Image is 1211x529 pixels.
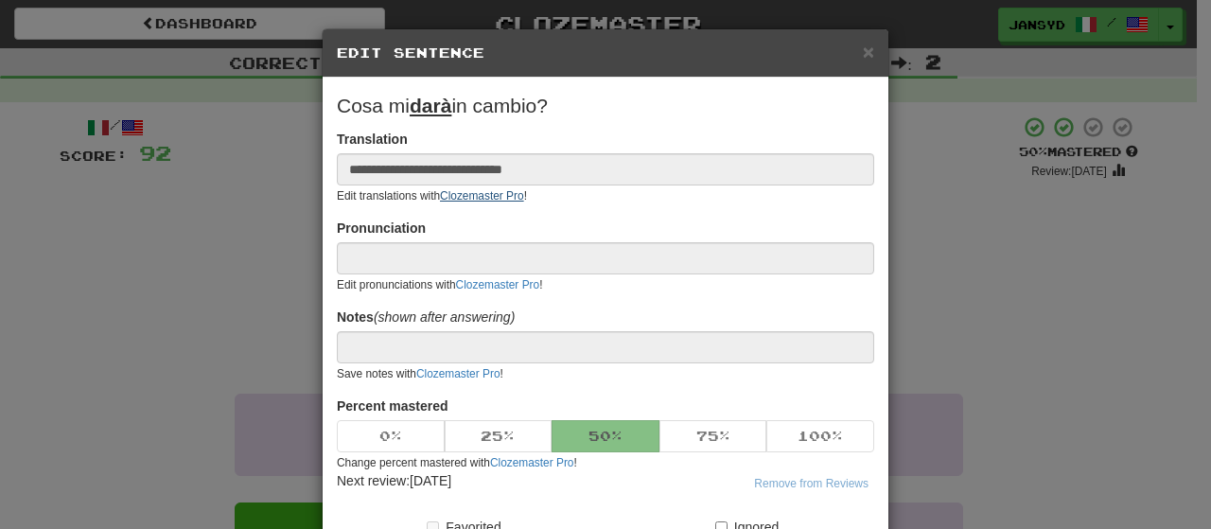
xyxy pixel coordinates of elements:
button: 0% [337,420,445,452]
a: Clozemaster Pro [456,278,540,291]
p: Cosa mi in cambio? [337,92,874,120]
em: (shown after answering) [374,309,515,325]
button: 25% [445,420,553,452]
small: Save notes with ! [337,367,503,380]
label: Pronunciation [337,219,426,238]
button: 100% [766,420,874,452]
small: Edit pronunciations with ! [337,278,542,291]
button: Remove from Reviews [748,473,874,494]
button: 75% [659,420,767,452]
button: Close [863,42,874,62]
a: Clozemaster Pro [440,189,524,203]
label: Percent mastered [337,397,448,415]
div: Next review: [DATE] [337,471,451,494]
span: × [863,41,874,62]
label: Notes [337,308,515,326]
h5: Edit Sentence [337,44,874,62]
button: 50% [552,420,659,452]
small: Change percent mastered with ! [337,456,577,469]
a: Clozemaster Pro [490,456,574,469]
u: darà [410,95,451,116]
label: Translation [337,130,408,149]
a: Clozemaster Pro [416,367,500,380]
small: Edit translations with ! [337,189,527,203]
div: Percent mastered [337,420,874,452]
